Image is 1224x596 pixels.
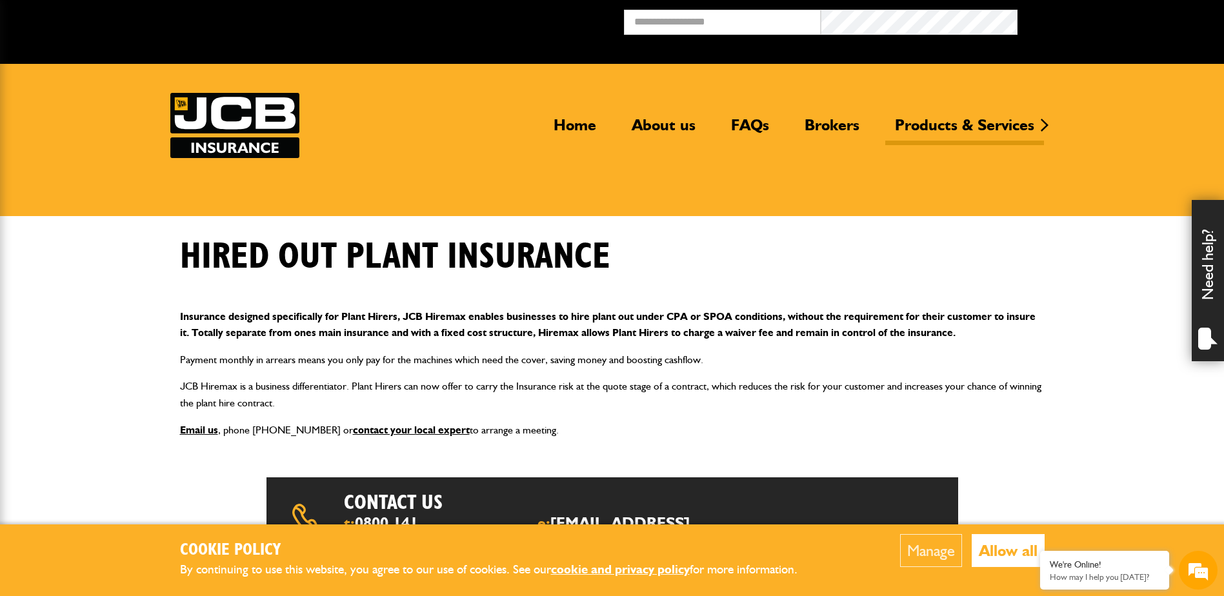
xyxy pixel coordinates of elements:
[1050,572,1159,582] p: How may I help you today?
[170,93,299,158] a: JCB Insurance Services
[180,424,218,436] a: Email us
[972,534,1045,567] button: Allow all
[622,115,705,145] a: About us
[353,424,470,436] a: contact your local expert
[180,378,1045,411] p: JCB Hiremax is a business differentiator. Plant Hirers can now offer to carry the Insurance risk ...
[170,93,299,158] img: JCB Insurance Services logo
[537,515,754,546] span: e:
[344,490,647,515] h2: Contact us
[721,115,779,145] a: FAQs
[1018,10,1214,30] button: Broker Login
[551,562,690,577] a: cookie and privacy policy
[344,513,418,548] a: 0800 141 2877
[900,534,962,567] button: Manage
[180,308,1045,341] p: Insurance designed specifically for Plant Hirers, JCB Hiremax enables businesses to hire plant ou...
[537,513,690,548] a: [EMAIL_ADDRESS][DOMAIN_NAME]
[1050,559,1159,570] div: We're Online!
[180,560,819,580] p: By continuing to use this website, you agree to our use of cookies. See our for more information.
[885,115,1044,145] a: Products & Services
[795,115,869,145] a: Brokers
[1192,200,1224,361] div: Need help?
[180,235,610,279] h1: Hired out plant insurance
[180,541,819,561] h2: Cookie Policy
[544,115,606,145] a: Home
[344,515,429,546] span: t:
[180,422,1045,439] p: , phone [PHONE_NUMBER] or to arrange a meeting.
[180,352,1045,368] p: Payment monthly in arrears means you only pay for the machines which need the cover, saving money...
